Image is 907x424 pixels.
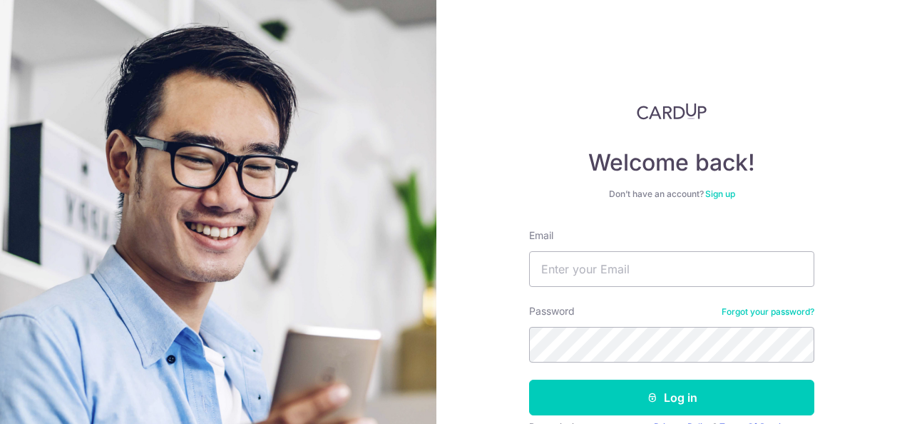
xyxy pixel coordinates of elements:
a: Sign up [705,188,735,199]
a: Forgot your password? [722,306,814,318]
button: Log in [529,380,814,415]
h4: Welcome back! [529,148,814,177]
label: Email [529,228,553,243]
div: Don’t have an account? [529,188,814,200]
img: CardUp Logo [637,103,707,120]
label: Password [529,304,575,318]
input: Enter your Email [529,251,814,287]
